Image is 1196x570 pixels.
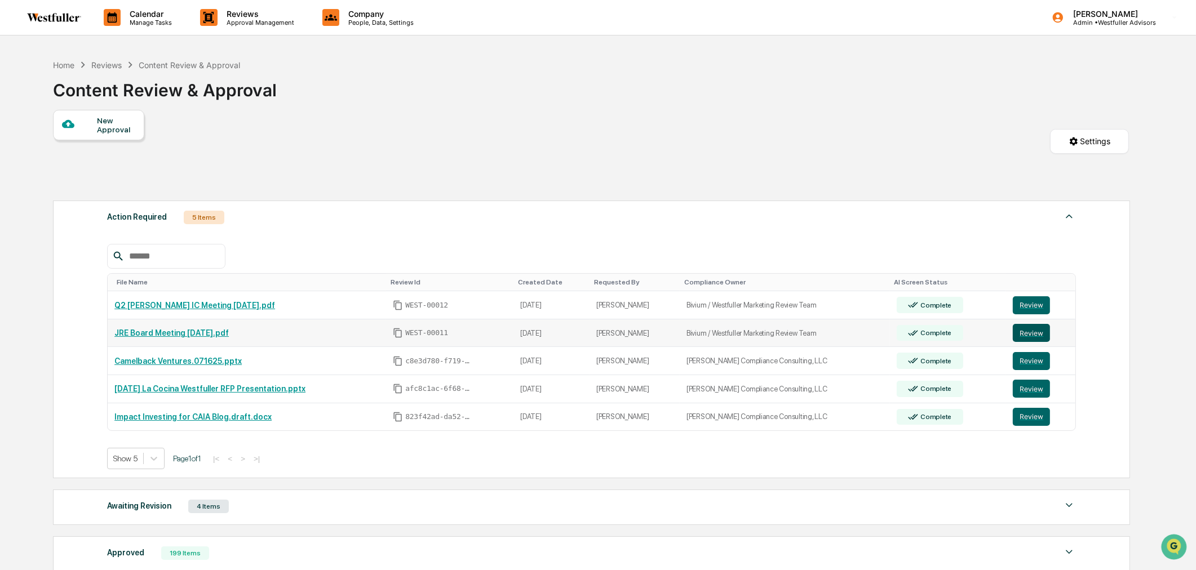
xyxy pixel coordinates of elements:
td: [PERSON_NAME] [590,403,680,431]
img: 1746055101610-c473b297-6a78-478c-a979-82029cc54cd1 [11,86,32,106]
div: New Approval [97,116,135,134]
span: Attestations [93,230,140,242]
iframe: Open customer support [1160,533,1190,563]
div: 4 Items [188,500,229,513]
button: Review [1013,324,1050,342]
div: 🗄️ [82,231,91,241]
a: [DATE] La Cocina Westfuller RFP Presentation.pptx [114,384,305,393]
div: Complete [918,301,951,309]
div: Toggle SortBy [117,278,382,286]
img: logo [27,13,81,22]
a: Review [1013,296,1069,314]
td: [PERSON_NAME] [590,319,680,348]
div: Start new chat [51,86,185,97]
button: |< [210,454,223,464]
a: Camelback Ventures.071625.pptx [114,357,242,366]
div: Reviews [91,60,122,70]
img: caret [1062,210,1076,223]
span: 823f42ad-da52-427a-bdfe-d3b490ef0764 [405,412,473,421]
div: Home [53,60,74,70]
div: Past conversations [11,125,76,134]
span: WEST-00012 [405,301,448,310]
td: [PERSON_NAME] Compliance Consulting, LLC [680,403,889,431]
span: Copy Id [393,412,403,422]
span: [PERSON_NAME] [35,184,91,193]
div: Action Required [107,210,167,224]
a: Review [1013,408,1069,426]
span: [DATE] [100,153,123,162]
div: 🖐️ [11,231,20,241]
span: Copy Id [393,356,403,366]
td: [PERSON_NAME] [590,347,680,375]
div: Content Review & Approval [53,71,277,100]
button: See all [175,123,205,136]
div: 199 Items [161,546,209,560]
div: Complete [918,357,951,365]
p: People, Data, Settings [339,19,419,26]
div: Toggle SortBy [1015,278,1071,286]
div: Toggle SortBy [594,278,675,286]
a: 🖐️Preclearance [7,226,77,246]
td: [PERSON_NAME] Compliance Consulting, LLC [680,347,889,375]
span: • [94,153,98,162]
img: caret [1062,498,1076,512]
img: caret [1062,545,1076,559]
td: [DATE] [513,319,590,348]
div: Toggle SortBy [518,278,585,286]
span: [DATE] [100,184,123,193]
p: Company [339,9,419,19]
span: [PERSON_NAME] [35,153,91,162]
p: Approval Management [218,19,300,26]
span: • [94,184,98,193]
button: Review [1013,380,1050,398]
div: Approved [107,545,144,560]
div: We're available if you need us! [51,97,155,106]
div: 5 Items [184,211,224,224]
p: Admin • Westfuller Advisors [1064,19,1156,26]
a: Q2 [PERSON_NAME] IC Meeting [DATE].pdf [114,301,275,310]
a: Review [1013,380,1069,398]
div: Complete [918,413,951,421]
td: [DATE] [513,403,590,431]
span: Copy Id [393,384,403,394]
span: Page 1 of 1 [173,454,201,463]
a: Review [1013,352,1069,370]
a: 🗄️Attestations [77,226,144,246]
p: Manage Tasks [121,19,178,26]
a: Review [1013,324,1069,342]
span: Copy Id [393,328,403,338]
span: c8e3d780-f719-41d7-84c3-a659409448a4 [405,357,473,366]
button: Settings [1050,129,1129,154]
button: >| [250,454,263,464]
img: Rachel Stanley [11,142,29,161]
a: JRE Board Meeting [DATE].pdf [114,328,229,337]
button: Start new chat [192,90,205,103]
p: Calendar [121,9,178,19]
a: Powered byPylon [79,279,136,288]
td: [PERSON_NAME] [590,291,680,319]
a: Impact Investing for CAIA Blog.draft.docx [114,412,272,421]
button: > [237,454,249,464]
div: Awaiting Revision [107,498,171,513]
td: Bivium / Westfuller Marketing Review Team [680,319,889,348]
div: Complete [918,385,951,393]
img: 8933085812038_c878075ebb4cc5468115_72.jpg [24,86,44,106]
td: [DATE] [513,375,590,403]
span: Data Lookup [23,252,71,263]
td: [PERSON_NAME] Compliance Consulting, LLC [680,375,889,403]
div: 🔎 [11,253,20,262]
td: [DATE] [513,291,590,319]
span: WEST-00011 [405,328,448,337]
p: How can we help? [11,24,205,42]
button: Review [1013,408,1050,426]
button: Review [1013,296,1050,314]
span: Pylon [112,279,136,288]
p: [PERSON_NAME] [1064,9,1156,19]
span: Preclearance [23,230,73,242]
div: Toggle SortBy [391,278,509,286]
button: < [224,454,236,464]
img: Rachel Stanley [11,173,29,191]
p: Reviews [218,9,300,19]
